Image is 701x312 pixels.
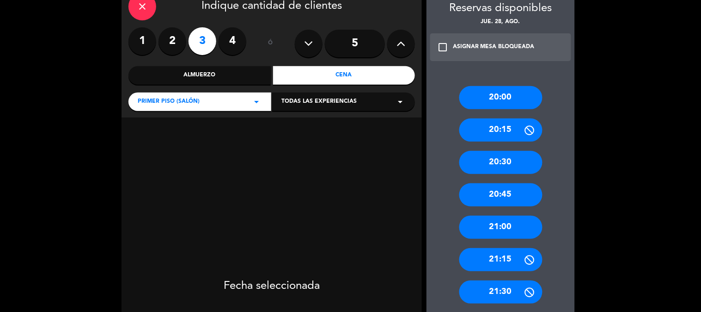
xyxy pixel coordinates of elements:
span: Primer piso (Salón) [138,97,200,106]
i: arrow_drop_down [251,96,262,107]
div: Cena [273,66,415,85]
label: 3 [189,27,216,55]
label: 2 [158,27,186,55]
div: 20:00 [459,86,543,109]
div: 20:45 [459,183,543,206]
div: Fecha seleccionada [122,266,422,295]
label: 4 [219,27,246,55]
div: Almuerzo [128,66,271,85]
div: 21:00 [459,216,543,239]
i: arrow_drop_down [395,96,406,107]
div: ASIGNAR MESA BLOQUEADA [453,43,535,52]
div: 21:30 [459,281,543,304]
div: 20:30 [459,151,543,174]
span: Todas las experiencias [281,97,357,106]
label: 1 [128,27,156,55]
div: jue. 28, ago. [427,18,575,27]
div: 21:15 [459,248,543,271]
i: check_box_outline_blank [437,42,448,53]
div: 20:15 [459,119,543,142]
i: close [137,1,148,12]
div: ó [256,27,286,60]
